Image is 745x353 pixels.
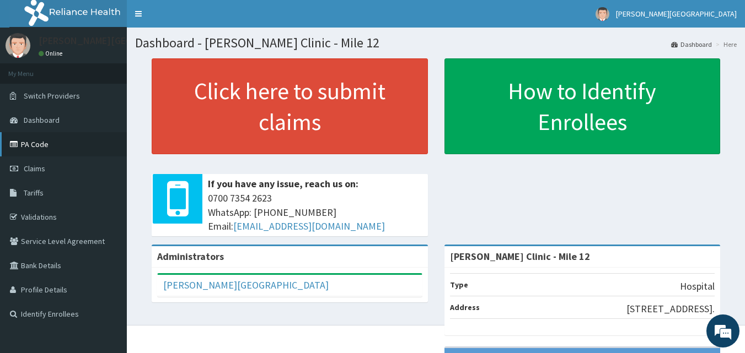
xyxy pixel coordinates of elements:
strong: [PERSON_NAME] Clinic - Mile 12 [450,250,590,263]
a: [EMAIL_ADDRESS][DOMAIN_NAME] [233,220,385,232]
span: Claims [24,164,45,173]
span: Dashboard [24,115,60,125]
a: Dashboard [671,40,712,49]
b: Type [450,280,468,290]
a: How to Identify Enrollees [444,58,721,154]
p: [PERSON_NAME][GEOGRAPHIC_DATA] [39,36,202,46]
a: [PERSON_NAME][GEOGRAPHIC_DATA] [163,279,329,291]
span: Switch Providers [24,91,80,101]
li: Here [713,40,737,49]
span: Tariffs [24,188,44,198]
b: If you have any issue, reach us on: [208,177,358,190]
img: User Image [6,33,30,58]
p: [STREET_ADDRESS]. [626,302,715,316]
b: Address [450,302,480,312]
h1: Dashboard - [PERSON_NAME] Clinic - Mile 12 [135,36,737,50]
p: Hospital [680,279,715,294]
span: 0700 7354 2623 WhatsApp: [PHONE_NUMBER] Email: [208,191,422,233]
img: User Image [596,7,609,21]
a: Online [39,50,65,57]
b: Administrators [157,250,224,263]
span: [PERSON_NAME][GEOGRAPHIC_DATA] [616,9,737,19]
a: Click here to submit claims [152,58,428,154]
